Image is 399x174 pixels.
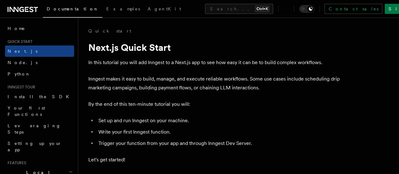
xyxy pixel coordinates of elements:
span: Documentation [47,6,99,11]
a: Install the SDK [5,91,74,102]
kbd: Ctrl+K [255,6,269,12]
button: Toggle dark mode [299,5,314,13]
span: Leveraging Steps [8,123,61,135]
span: Node.js [8,60,38,65]
span: Your first Functions [8,105,45,117]
h1: Next.js Quick Start [88,42,341,53]
a: Home [5,23,74,34]
a: Next.js [5,45,74,57]
p: Inngest makes it easy to build, manage, and execute reliable workflows. Some use cases include sc... [88,75,341,92]
p: Let's get started! [88,155,341,164]
a: Documentation [43,2,103,18]
li: Write your first Inngest function. [97,128,341,136]
a: Your first Functions [5,102,74,120]
li: Set up and run Inngest on your machine. [97,116,341,125]
span: Inngest tour [5,85,35,90]
span: AgentKit [148,6,181,11]
span: Python [8,71,31,76]
a: Contact sales [325,4,382,14]
a: AgentKit [144,2,185,17]
span: Home [8,25,25,32]
a: Quick start [88,28,131,34]
span: Quick start [5,39,32,44]
a: Leveraging Steps [5,120,74,138]
button: Search...Ctrl+K [205,4,273,14]
a: Setting up your app [5,138,74,155]
p: By the end of this ten-minute tutorial you will: [88,100,341,109]
a: Node.js [5,57,74,68]
span: Examples [106,6,140,11]
a: Python [5,68,74,80]
p: In this tutorial you will add Inngest to a Next.js app to see how easy it can be to build complex... [88,58,341,67]
a: Examples [103,2,144,17]
span: Features [5,160,26,165]
span: Setting up your app [8,141,62,152]
li: Trigger your function from your app and through Inngest Dev Server. [97,139,341,148]
span: Install the SDK [8,94,73,99]
span: Next.js [8,49,38,54]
